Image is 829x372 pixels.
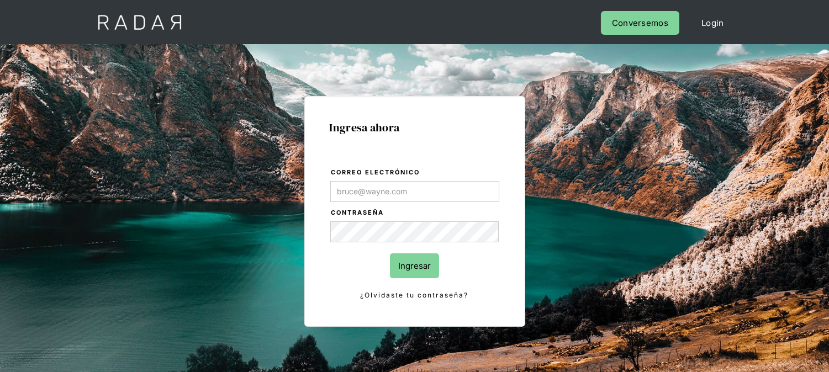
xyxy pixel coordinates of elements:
[331,167,499,178] label: Correo electrónico
[331,208,499,219] label: Contraseña
[330,181,499,202] input: bruce@wayne.com
[330,289,499,301] a: ¿Olvidaste tu contraseña?
[330,121,500,134] h1: Ingresa ahora
[601,11,679,35] a: Conversemos
[390,253,439,278] input: Ingresar
[690,11,735,35] a: Login
[330,167,500,301] form: Login Form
